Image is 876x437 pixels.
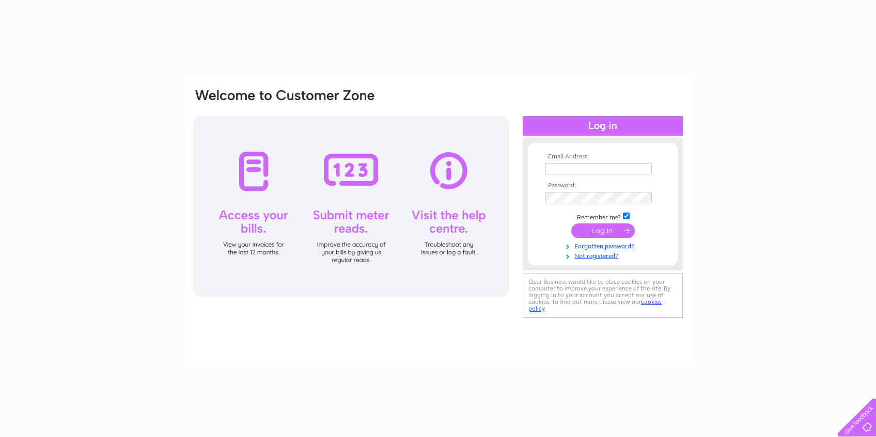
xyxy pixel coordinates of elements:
[543,211,663,221] td: Remember me?
[571,223,635,238] input: Submit
[543,153,663,160] th: Email Address:
[543,182,663,189] th: Password:
[545,250,663,260] a: Not registered?
[528,298,662,312] a: cookies policy
[545,240,663,250] a: Forgotten password?
[523,273,683,318] div: Clear Business would like to place cookies on your computer to improve your experience of the sit...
